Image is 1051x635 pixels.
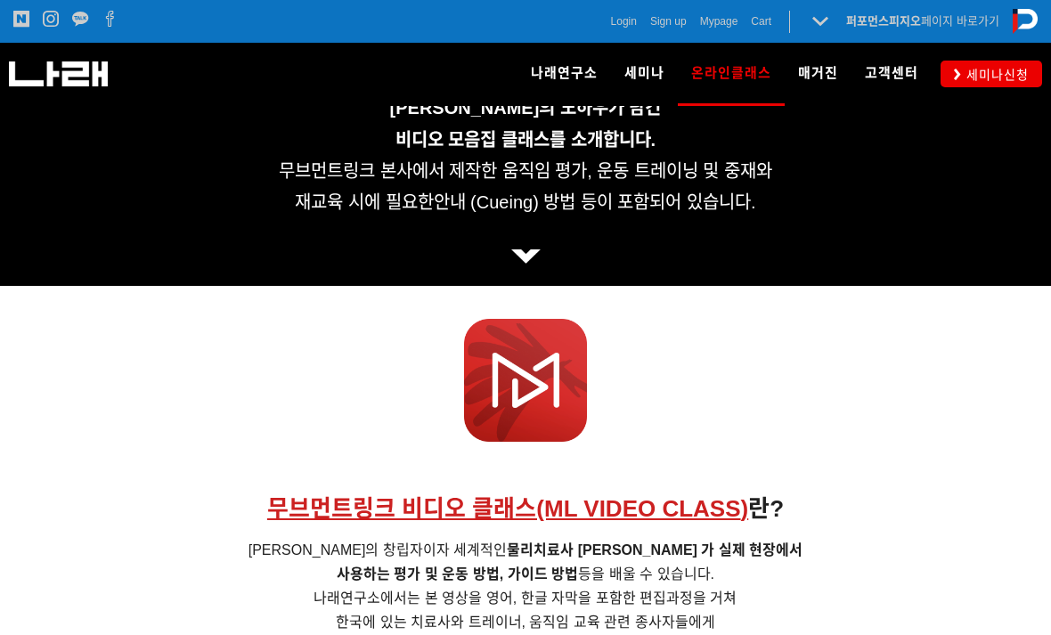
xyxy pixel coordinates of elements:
[846,14,999,28] a: 퍼포먼스피지오페이지 바로가기
[851,43,932,105] a: 고객센터
[785,43,851,105] a: 매거진
[507,542,803,558] strong: 물리치료사 [PERSON_NAME] 가 실제 현장에서
[248,542,803,558] span: [PERSON_NAME]의 창립자이자 세계적인
[650,12,687,30] a: Sign up
[390,98,662,118] span: [PERSON_NAME]의 노하우가 담긴
[611,43,678,105] a: 세미나
[941,61,1042,86] a: 세미나신청
[395,130,656,150] span: 비디오 모음집 클래스를 소개합니다.
[798,65,838,81] span: 매거진
[741,495,749,522] u: )
[517,43,611,105] a: 나래연구소
[511,249,541,264] img: 0883bc78e6c5e.png
[267,495,784,522] span: 란?
[624,65,664,81] span: 세미나
[846,14,921,28] strong: 퍼포먼스피지오
[865,65,918,81] span: 고객센터
[691,59,771,87] span: 온라인클래스
[961,66,1029,84] span: 세미나신청
[700,12,738,30] a: Mypage
[337,566,578,582] strong: 사용하는 평가 및 운동 방법, 가이드 방법
[295,192,433,212] span: 재교육 시에 필요한
[678,43,785,105] a: 온라인클래스
[611,12,637,30] a: Login
[314,566,737,629] span: 등을 배울 수 있습니다. 나래연구소에서는 본 영상을 영어, 한글 자막을 포함한 편집과정을 거쳐 한국에 있는 치료사와 트레이너, 움직임 교육 관련 종사자들에게
[267,495,741,522] u: 무브먼트링크 비디오 클래스(ML VIDEO CLASS
[531,65,598,81] span: 나래연구소
[279,161,772,181] span: 무브먼트링크 본사에서 제작한 움직임 평가, 운동 트레이닝 및 중재와
[464,319,587,442] img: 0808e9771d0a8.png
[751,12,771,30] a: Cart
[434,192,756,212] span: 안내 (Cueing) 방법 등이 포함되어 있습니다.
